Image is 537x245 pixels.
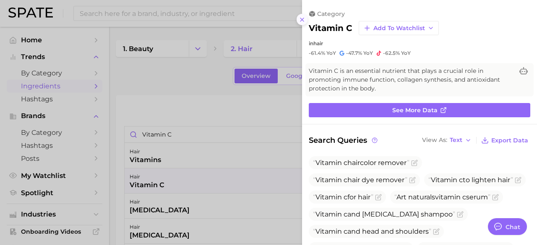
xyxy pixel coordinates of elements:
a: See more data [309,103,530,117]
span: Vitamin [315,210,342,218]
span: Vitamin C is an essential nutrient that plays a crucial role in promoting immune function, collag... [309,67,514,93]
button: Add to Watchlist [359,21,439,35]
span: c [360,159,364,167]
span: hair [313,40,323,46]
span: c [344,176,347,184]
span: -61.4% [309,50,325,56]
span: YoY [326,50,336,57]
button: View AsText [420,135,474,146]
h2: vitamin c [309,23,352,33]
button: Flag as miscategorized or irrelevant [515,177,521,183]
span: to lighten hair [428,176,513,184]
span: Vitamin [315,227,342,235]
button: Flag as miscategorized or irrelevant [492,194,499,201]
span: Vitamin [315,176,342,184]
span: Art naturals serum [394,193,490,201]
span: c [344,193,347,201]
span: View As [422,138,447,142]
span: hair dye remover [313,176,407,184]
span: Add to Watchlist [373,25,425,32]
span: c [459,176,463,184]
span: See more data [392,107,438,114]
span: and [MEDICAL_DATA] shampoo [313,210,455,218]
span: Vitamin [431,176,457,184]
span: and head and shoulders [313,227,431,235]
span: YoY [401,50,411,57]
span: c [344,210,347,218]
span: vitamin [435,193,461,201]
button: Flag as miscategorized or irrelevant [433,228,440,235]
span: c [462,193,466,201]
button: Flag as miscategorized or irrelevant [409,177,416,183]
button: Flag as miscategorized or irrelevant [411,160,418,166]
div: in [309,40,530,46]
span: c [344,159,347,167]
span: for hair [313,193,373,201]
span: YoY [363,50,373,57]
span: Text [450,138,462,142]
button: Flag as miscategorized or irrelevant [457,211,464,218]
span: category [317,10,345,18]
span: Vitamin [315,193,342,201]
button: Flag as miscategorized or irrelevant [375,194,382,201]
span: hair olor remover [313,159,409,167]
span: Search Queries [309,134,379,146]
button: Export Data [479,134,530,146]
span: -62.5% [383,50,400,56]
span: c [344,227,347,235]
span: Export Data [491,137,528,144]
span: -47.7% [346,50,362,56]
span: Vitamin [315,159,342,167]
